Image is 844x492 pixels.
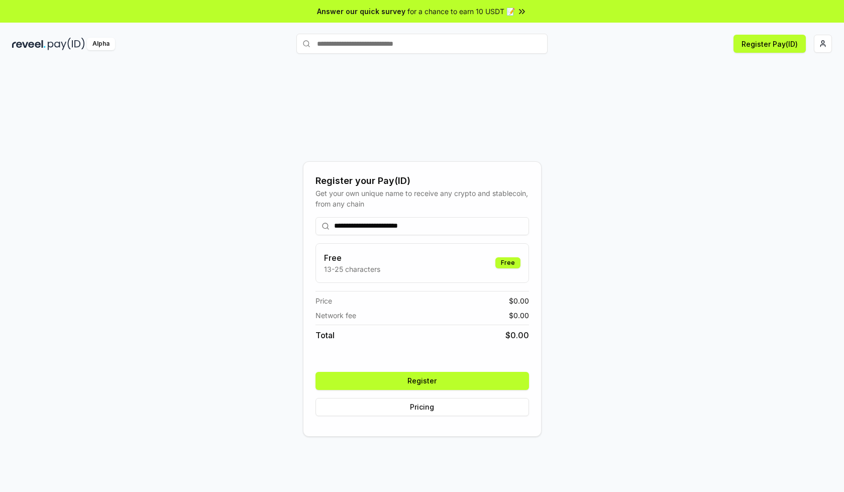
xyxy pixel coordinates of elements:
img: pay_id [48,38,85,50]
span: Answer our quick survey [317,6,405,17]
div: Alpha [87,38,115,50]
span: Total [315,329,335,341]
button: Register [315,372,529,390]
img: reveel_dark [12,38,46,50]
h3: Free [324,252,380,264]
span: $ 0.00 [509,296,529,306]
div: Register your Pay(ID) [315,174,529,188]
button: Register Pay(ID) [733,35,806,53]
div: Get your own unique name to receive any crypto and stablecoin, from any chain [315,188,529,209]
span: Price [315,296,332,306]
span: Network fee [315,310,356,321]
span: for a chance to earn 10 USDT 📝 [407,6,515,17]
button: Pricing [315,398,529,416]
span: $ 0.00 [505,329,529,341]
p: 13-25 characters [324,264,380,274]
div: Free [495,257,520,268]
span: $ 0.00 [509,310,529,321]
